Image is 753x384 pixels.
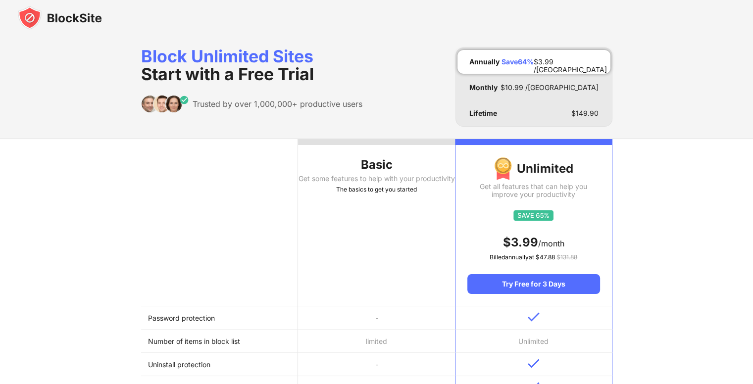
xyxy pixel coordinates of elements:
[298,185,455,194] div: The basics to get you started
[467,235,600,250] div: /month
[502,58,534,66] div: Save 64 %
[501,84,599,92] div: $ 10.99 /[GEOGRAPHIC_DATA]
[469,58,500,66] div: Annually
[467,183,600,198] div: Get all features that can help you improve your productivity
[455,330,612,353] td: Unlimited
[469,84,498,92] div: Monthly
[467,252,600,262] div: Billed annually at $ 47.88
[298,353,455,376] td: -
[556,253,577,261] span: $ 131.88
[513,210,553,221] img: save65.svg
[141,64,314,84] span: Start with a Free Trial
[571,109,599,117] div: $ 149.90
[141,330,298,353] td: Number of items in block list
[298,175,455,183] div: Get some features to help with your productivity
[141,95,189,113] img: trusted-by.svg
[298,157,455,173] div: Basic
[469,109,497,117] div: Lifetime
[534,58,607,66] div: $ 3.99 /[GEOGRAPHIC_DATA]
[141,353,298,376] td: Uninstall protection
[528,312,540,322] img: v-blue.svg
[503,235,538,249] span: $ 3.99
[141,48,362,83] div: Block Unlimited Sites
[141,306,298,330] td: Password protection
[494,157,512,181] img: img-premium-medal
[18,6,102,30] img: blocksite-icon-black.svg
[528,359,540,368] img: v-blue.svg
[467,157,600,181] div: Unlimited
[193,99,362,109] div: Trusted by over 1,000,000+ productive users
[467,274,600,294] div: Try Free for 3 Days
[298,306,455,330] td: -
[298,330,455,353] td: limited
